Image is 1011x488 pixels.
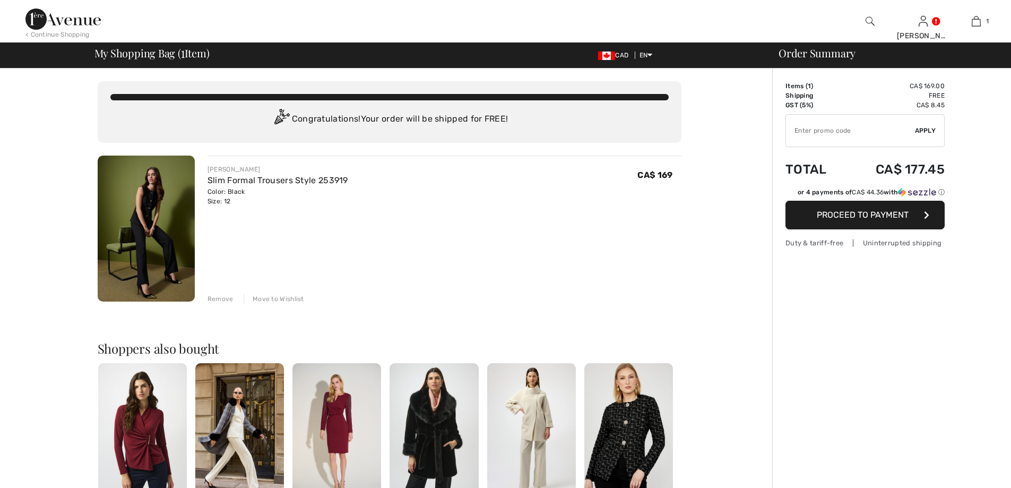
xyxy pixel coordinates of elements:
[640,52,653,59] span: EN
[25,8,101,30] img: 1ère Avenue
[785,187,945,201] div: or 4 payments ofCA$ 44.36withSezzle Click to learn more about Sezzle
[110,109,669,130] div: Congratulations! Your order will be shipped for FREE!
[915,126,936,135] span: Apply
[208,165,348,174] div: [PERSON_NAME]
[598,52,633,59] span: CAD
[785,91,845,100] td: Shipping
[852,189,884,196] span: CA$ 44.36
[817,210,909,220] span: Proceed to Payment
[271,109,292,130] img: Congratulation2.svg
[786,115,915,147] input: Promo code
[845,100,945,110] td: CA$ 8.45
[766,48,1005,58] div: Order Summary
[181,45,185,59] span: 1
[919,16,928,26] a: Sign In
[919,15,928,28] img: My Info
[98,156,195,302] img: Slim Formal Trousers Style 253919
[208,294,234,304] div: Remove
[244,294,304,304] div: Move to Wishlist
[950,15,1002,28] a: 1
[208,187,348,206] div: Color: Black Size: 12
[785,100,845,110] td: GST (5%)
[866,15,875,28] img: search the website
[94,48,210,58] span: My Shopping Bag ( Item)
[208,175,348,185] a: Slim Formal Trousers Style 253919
[845,151,945,187] td: CA$ 177.45
[897,30,949,41] div: [PERSON_NAME]
[785,81,845,91] td: Items ( )
[845,91,945,100] td: Free
[798,187,945,197] div: or 4 payments of with
[808,82,811,90] span: 1
[25,30,90,39] div: < Continue Shopping
[785,238,945,248] div: Duty & tariff-free | Uninterrupted shipping
[785,151,845,187] td: Total
[598,52,615,60] img: Canadian Dollar
[972,15,981,28] img: My Bag
[898,187,936,197] img: Sezzle
[637,170,672,180] span: CA$ 169
[785,201,945,229] button: Proceed to Payment
[98,342,681,355] h2: Shoppers also bought
[845,81,945,91] td: CA$ 169.00
[986,16,989,26] span: 1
